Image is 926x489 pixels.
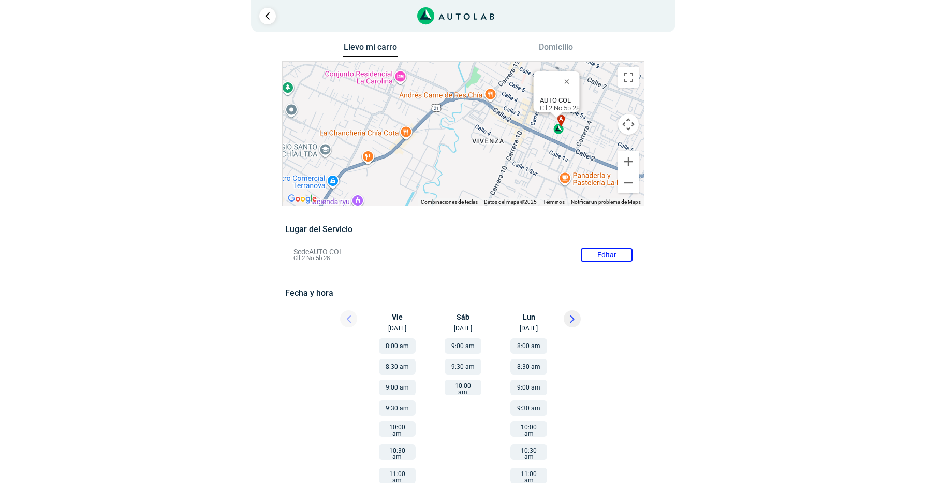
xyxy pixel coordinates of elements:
[285,192,319,206] a: Abre esta zona en Google Maps (se abre en una nueva ventana)
[379,444,416,460] button: 10:30 am
[618,67,639,88] button: Cambiar a la vista en pantalla completa
[510,444,547,460] button: 10:30 am
[618,114,639,135] button: Controles de visualización del mapa
[556,69,581,94] button: Cerrar
[417,10,494,20] a: Link al sitio de autolab
[510,359,547,375] button: 8:30 am
[510,468,547,483] button: 11:00 am
[379,400,416,416] button: 9:30 am
[559,114,563,123] span: a
[539,96,579,112] div: Cll 2 No 5b 28
[618,172,639,193] button: Reducir
[421,198,478,206] button: Combinaciones de teclas
[379,421,416,437] button: 10:00 am
[543,199,565,205] a: Términos (se abre en una nueva pestaña)
[445,380,481,395] button: 10:00 am
[285,224,641,234] h5: Lugar del Servicio
[285,288,641,298] h5: Fecha y hora
[285,192,319,206] img: Google
[571,199,641,205] a: Notificar un problema de Maps
[379,359,416,375] button: 8:30 am
[510,380,547,395] button: 9:00 am
[259,8,276,24] a: Ir al paso anterior
[618,151,639,172] button: Ampliar
[539,96,570,104] b: AUTO COL
[343,42,398,58] button: Llevo mi carro
[379,338,416,354] button: 8:00 am
[484,199,537,205] span: Datos del mapa ©2025
[528,42,583,57] button: Domicilio
[510,421,547,437] button: 10:00 am
[510,400,547,416] button: 9:30 am
[379,380,416,395] button: 9:00 am
[379,468,416,483] button: 11:00 am
[510,338,547,354] button: 8:00 am
[445,359,481,375] button: 9:30 am
[445,338,481,354] button: 9:00 am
